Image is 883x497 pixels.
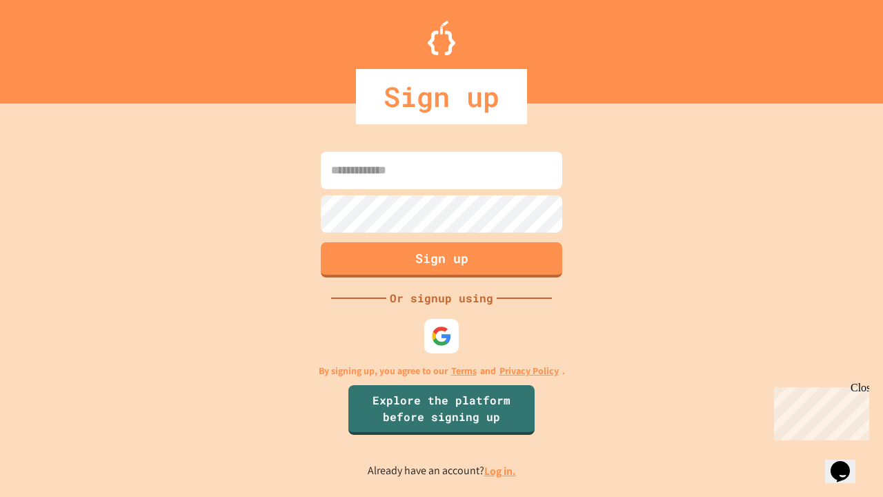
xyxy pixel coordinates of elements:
[431,326,452,347] img: google-icon.svg
[428,21,455,55] img: Logo.svg
[499,364,559,378] a: Privacy Policy
[768,382,869,440] iframe: chat widget
[319,364,565,378] p: By signing up, you agree to our and .
[484,464,516,478] a: Log in.
[348,385,535,435] a: Explore the platform before signing up
[321,242,562,277] button: Sign up
[451,364,477,378] a: Terms
[368,462,516,480] p: Already have an account?
[356,69,527,124] div: Sign up
[6,6,95,88] div: Chat with us now!Close
[825,442,869,483] iframe: chat widget
[386,290,497,306] div: Or signup using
